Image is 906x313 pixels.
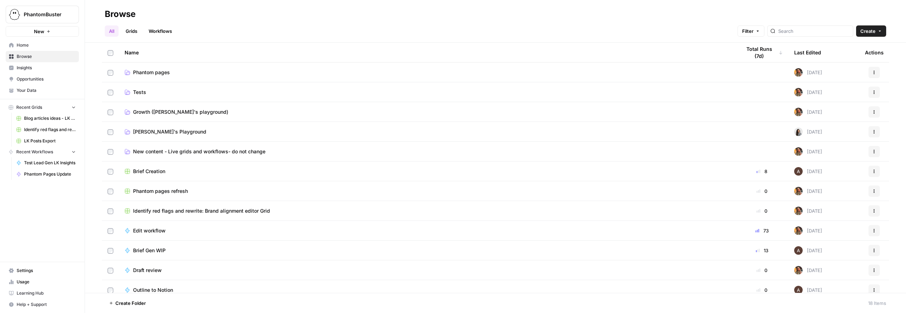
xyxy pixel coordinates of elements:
[105,25,119,37] a: All
[133,148,265,155] span: New content - Live grids and workflows- do not change
[794,43,821,62] div: Last Edited
[794,266,822,274] div: [DATE]
[16,149,53,155] span: Recent Workflows
[741,168,783,175] div: 8
[794,147,822,156] div: [DATE]
[868,300,886,307] div: 18 Items
[125,168,730,175] a: Brief Creation
[794,246,822,255] div: [DATE]
[741,267,783,274] div: 0
[6,51,79,62] a: Browse
[17,87,76,94] span: Your Data
[741,227,783,234] div: 73
[24,126,76,133] span: Identify red flags and rewrite: Brand alignment editor Grid
[741,43,783,62] div: Total Runs (7d)
[6,147,79,157] button: Recent Workflows
[133,89,146,96] span: Tests
[133,128,206,135] span: [PERSON_NAME]'s Playground
[125,267,730,274] a: Draft review
[794,207,803,215] img: ig4q4k97gip0ni4l5m9zkcyfayaz
[738,25,764,37] button: Filter
[6,299,79,310] button: Help + Support
[133,267,162,274] span: Draft review
[794,88,822,96] div: [DATE]
[794,147,803,156] img: ig4q4k97gip0ni4l5m9zkcyfayaz
[125,69,730,76] a: Phantom pages
[741,247,783,254] div: 13
[17,267,76,274] span: Settings
[17,301,76,308] span: Help + Support
[6,40,79,51] a: Home
[865,43,884,62] div: Actions
[121,25,142,37] a: Grids
[24,160,76,166] span: Test Lead Gen LK Insights
[17,290,76,296] span: Learning Hub
[17,76,76,82] span: Opportunities
[794,68,803,77] img: ig4q4k97gip0ni4l5m9zkcyfayaz
[794,108,803,116] img: ig4q4k97gip0ni4l5m9zkcyfayaz
[741,188,783,195] div: 0
[24,115,76,122] span: Blog articles ideas - LK Lead Gen
[794,187,803,195] img: ig4q4k97gip0ni4l5m9zkcyfayaz
[105,8,136,20] div: Browse
[8,8,21,21] img: PhantomBuster Logo
[794,128,822,136] div: [DATE]
[133,168,165,175] span: Brief Creation
[144,25,176,37] a: Workflows
[742,28,753,35] span: Filter
[794,226,803,235] img: ig4q4k97gip0ni4l5m9zkcyfayaz
[125,188,730,195] a: Phantom pages refresh
[16,104,42,111] span: Recent Grids
[105,297,150,309] button: Create Folder
[741,287,783,294] div: 0
[794,167,803,176] img: wtbmvrjo3qvncyiyitl6zoukl9gz
[6,6,79,23] button: Workspace: PhantomBuster
[794,226,822,235] div: [DATE]
[125,108,730,116] a: Growth ([PERSON_NAME]'s playground)
[6,288,79,299] a: Learning Hub
[860,28,876,35] span: Create
[794,246,803,255] img: wtbmvrjo3qvncyiyitl6zoukl9gz
[133,188,188,195] span: Phantom pages refresh
[125,128,730,135] a: [PERSON_NAME]'s Playground
[13,169,79,180] a: Phantom Pages Update
[133,108,228,116] span: Growth ([PERSON_NAME]'s playground)
[24,138,76,144] span: LK Posts Export
[794,167,822,176] div: [DATE]
[125,227,730,234] a: Edit workflow
[133,69,170,76] span: Phantom pages
[794,207,822,215] div: [DATE]
[125,207,730,214] a: Identify red flags and rewrite: Brand alignment editor Grid
[6,276,79,288] a: Usage
[125,89,730,96] a: Tests
[13,135,79,147] a: LK Posts Export
[794,108,822,116] div: [DATE]
[794,266,803,274] img: ig4q4k97gip0ni4l5m9zkcyfayaz
[856,25,886,37] button: Create
[13,124,79,135] a: Identify red flags and rewrite: Brand alignment editor Grid
[794,128,803,136] img: lz557jgq6p4mpcn4bjdnrurvuo6a
[133,227,166,234] span: Edit workflow
[115,300,146,307] span: Create Folder
[6,62,79,73] a: Insights
[17,53,76,60] span: Browse
[6,26,79,37] button: New
[13,113,79,124] a: Blog articles ideas - LK Lead Gen
[125,247,730,254] a: Brief Gen WIP
[17,42,76,48] span: Home
[794,187,822,195] div: [DATE]
[794,286,822,294] div: [DATE]
[133,207,270,214] span: Identify red flags and rewrite: Brand alignment editor Grid
[6,85,79,96] a: Your Data
[133,287,173,294] span: Outline to Notion
[6,73,79,85] a: Opportunities
[133,247,166,254] span: Brief Gen WIP
[778,28,850,35] input: Search
[6,265,79,276] a: Settings
[6,102,79,113] button: Recent Grids
[17,279,76,285] span: Usage
[17,65,76,71] span: Insights
[794,88,803,96] img: ig4q4k97gip0ni4l5m9zkcyfayaz
[13,157,79,169] a: Test Lead Gen LK Insights
[125,148,730,155] a: New content - Live grids and workflows- do not change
